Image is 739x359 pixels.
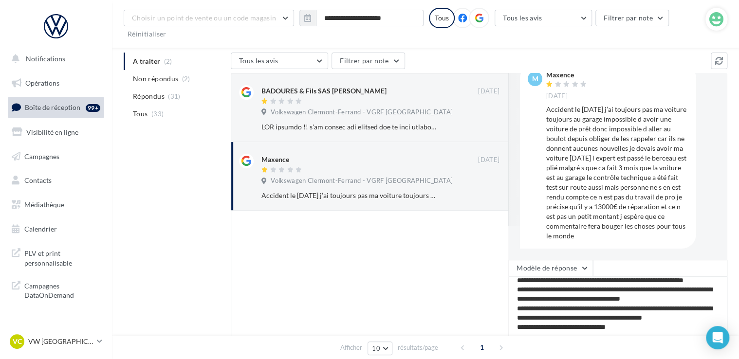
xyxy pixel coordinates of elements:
[6,146,106,167] a: Campagnes
[478,156,499,164] span: [DATE]
[8,332,104,351] a: VC VW [GEOGRAPHIC_DATA]
[26,54,65,63] span: Notifications
[6,73,106,93] a: Opérations
[546,105,688,241] div: Accident le [DATE] j’ai toujours pas ma voiture toujours au garage impossible d avoir une voiture...
[368,341,392,355] button: 10
[86,104,100,112] div: 99+
[6,170,106,191] a: Contacts
[6,275,106,304] a: Campagnes DataOnDemand
[546,92,568,101] span: [DATE]
[261,191,436,200] div: Accident le [DATE] j’ai toujours pas ma voiture toujours au garage impossible d avoir une voiture...
[474,340,490,355] span: 1
[6,122,106,143] a: Visibilité en ligne
[124,10,294,26] button: Choisir un point de vente ou un code magasin
[24,152,59,160] span: Campagnes
[706,326,729,349] div: Open Intercom Messenger
[495,10,592,26] button: Tous les avis
[24,279,100,300] span: Campagnes DataOnDemand
[478,87,499,96] span: [DATE]
[24,176,52,184] span: Contacts
[25,103,80,111] span: Boîte de réception
[133,91,165,101] span: Répondus
[429,8,455,28] div: Tous
[132,14,276,22] span: Choisir un point de vente ou un code magasin
[25,79,59,87] span: Opérations
[239,56,278,65] span: Tous les avis
[13,337,22,346] span: VC
[503,14,542,22] span: Tous les avis
[6,49,102,69] button: Notifications
[168,92,180,100] span: (31)
[182,75,190,83] span: (2)
[6,219,106,239] a: Calendrier
[6,195,106,215] a: Médiathèque
[340,343,362,352] span: Afficher
[133,109,148,119] span: Tous
[24,200,64,209] span: Médiathèque
[271,108,453,117] span: Volkswagen Clermont-Ferrand - VGRF [GEOGRAPHIC_DATA]
[231,53,328,69] button: Tous les avis
[261,122,436,132] div: LOR ipsumdo !! s'am consec adi elitsed doe te inci utlaboree (DOLOREM ALIQ) en admin veniam quisn...
[595,10,669,26] button: Filtrer par note
[151,110,164,118] span: (33)
[124,28,170,40] button: Réinitialiser
[24,225,57,233] span: Calendrier
[6,243,106,271] a: PLV et print personnalisable
[532,74,538,84] span: M
[398,343,438,352] span: résultats/page
[133,74,178,84] span: Non répondus
[271,177,453,185] span: Volkswagen Clermont-Ferrand - VGRF [GEOGRAPHIC_DATA]
[332,53,405,69] button: Filtrer par note
[26,128,78,136] span: Visibilité en ligne
[261,155,289,164] div: Maxence
[546,72,589,78] div: Maxence
[508,260,593,276] button: Modèle de réponse
[28,337,93,346] p: VW [GEOGRAPHIC_DATA]
[24,247,100,268] span: PLV et print personnalisable
[372,344,380,352] span: 10
[6,97,106,118] a: Boîte de réception99+
[261,86,387,96] div: BADOURES & Fils SAS [PERSON_NAME]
